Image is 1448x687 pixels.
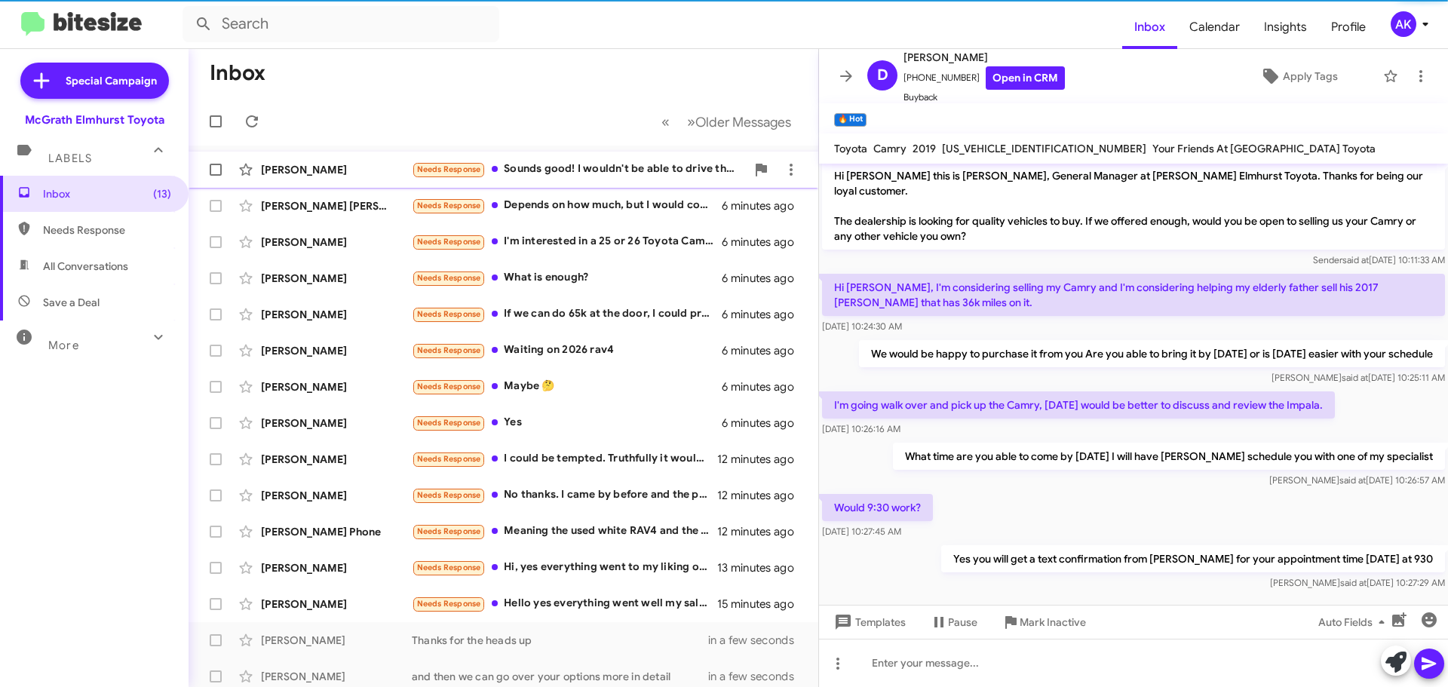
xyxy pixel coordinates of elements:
[717,597,806,612] div: 15 minutes ago
[261,271,412,286] div: [PERSON_NAME]
[1313,254,1445,265] span: Sender [DATE] 10:11:33 AM
[834,142,867,155] span: Toyota
[1152,142,1376,155] span: Your Friends At [GEOGRAPHIC_DATA] Toyota
[661,112,670,131] span: «
[1270,577,1445,588] span: [PERSON_NAME] [DATE] 10:27:29 AM
[722,198,806,213] div: 6 minutes ago
[25,112,164,127] div: McGrath Elmhurst Toyota
[1269,474,1445,486] span: [PERSON_NAME] [DATE] 10:26:57 AM
[918,609,989,636] button: Pause
[48,339,79,352] span: More
[903,90,1065,105] span: Buyback
[261,416,412,431] div: [PERSON_NAME]
[261,343,412,358] div: [PERSON_NAME]
[66,73,157,88] span: Special Campaign
[412,450,717,468] div: I could be tempted. Truthfully it would have to amount to the purchase of a new vehicle. We just ...
[1252,5,1319,49] a: Insights
[417,309,481,319] span: Needs Response
[1221,63,1376,90] button: Apply Tags
[261,198,412,213] div: [PERSON_NAME] [PERSON_NAME]
[261,669,412,684] div: [PERSON_NAME]
[822,391,1335,419] p: I'm going walk over and pick up the Camry, [DATE] would be better to discuss and review the Impala.
[722,307,806,322] div: 6 minutes ago
[43,295,100,310] span: Save a Deal
[412,559,717,576] div: Hi, yes everything went to my liking only except we couldn't agree on negotiations
[1378,11,1431,37] button: AK
[261,452,412,467] div: [PERSON_NAME]
[822,320,902,332] span: [DATE] 10:24:30 AM
[261,235,412,250] div: [PERSON_NAME]
[210,61,265,85] h1: Inbox
[417,382,481,391] span: Needs Response
[261,379,412,394] div: [PERSON_NAME]
[417,563,481,572] span: Needs Response
[1339,474,1366,486] span: said at
[1318,609,1391,636] span: Auto Fields
[942,142,1146,155] span: [US_VEHICLE_IDENTIFICATION_NUMBER]
[1391,11,1416,37] div: AK
[412,342,722,359] div: Waiting on 2026 rav4
[722,235,806,250] div: 6 minutes ago
[989,609,1098,636] button: Mark Inactive
[716,633,806,648] div: in a few seconds
[1342,372,1368,383] span: said at
[417,164,481,174] span: Needs Response
[1306,609,1403,636] button: Auto Fields
[819,609,918,636] button: Templates
[822,274,1445,316] p: Hi [PERSON_NAME], I'm considering selling my Camry and I'm considering helping my elderly father ...
[687,112,695,131] span: »
[261,633,412,648] div: [PERSON_NAME]
[678,106,800,137] button: Next
[822,494,933,521] p: Would 9:30 work?
[822,526,901,537] span: [DATE] 10:27:45 AM
[417,237,481,247] span: Needs Response
[43,259,128,274] span: All Conversations
[20,63,169,99] a: Special Campaign
[412,669,716,684] div: and then we can go over your options more in detail
[417,526,481,536] span: Needs Response
[722,343,806,358] div: 6 minutes ago
[412,378,722,395] div: Maybe 🤔
[412,523,717,540] div: Meaning the used white RAV4 and the Honda CR-V as we liked the fact that they each recharge thems...
[412,486,717,504] div: No thanks. I came by before and the price was too low. Also, I prefer the Tacoma I have to the ne...
[877,63,888,87] span: D
[43,222,171,238] span: Needs Response
[1342,254,1369,265] span: said at
[261,488,412,503] div: [PERSON_NAME]
[716,669,806,684] div: in a few seconds
[261,524,412,539] div: [PERSON_NAME] Phone
[903,48,1065,66] span: [PERSON_NAME]
[652,106,679,137] button: Previous
[1319,5,1378,49] a: Profile
[153,186,171,201] span: (13)
[986,66,1065,90] a: Open in CRM
[893,443,1445,470] p: What time are you able to come by [DATE] I will have [PERSON_NAME] schedule you with one of my sp...
[903,66,1065,90] span: [PHONE_NUMBER]
[913,142,936,155] span: 2019
[695,114,791,130] span: Older Messages
[1177,5,1252,49] a: Calendar
[1122,5,1177,49] span: Inbox
[43,186,171,201] span: Inbox
[722,379,806,394] div: 6 minutes ago
[412,414,722,431] div: Yes
[1340,577,1367,588] span: said at
[822,423,900,434] span: [DATE] 10:26:16 AM
[412,197,722,214] div: Depends on how much, but I would consider it
[48,152,92,165] span: Labels
[412,233,722,250] div: I'm interested in a 25 or 26 Toyota Camry SE in black
[261,307,412,322] div: [PERSON_NAME]
[831,609,906,636] span: Templates
[722,271,806,286] div: 6 minutes ago
[412,595,717,612] div: Hello yes everything went well my sales guy I think was [PERSON_NAME] was very nice and answered ...
[412,633,716,648] div: Thanks for the heads up
[859,340,1445,367] p: We would be happy to purchase it from you Are you able to bring it by [DATE] or is [DATE] easier ...
[417,201,481,210] span: Needs Response
[1020,609,1086,636] span: Mark Inactive
[941,545,1445,572] p: Yes you will get a text confirmation from [PERSON_NAME] for your appointment time [DATE] at 930
[183,6,499,42] input: Search
[417,418,481,428] span: Needs Response
[412,161,746,178] div: Sounds good! I wouldn't be able to drive there. If someone is able to come to the house you could...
